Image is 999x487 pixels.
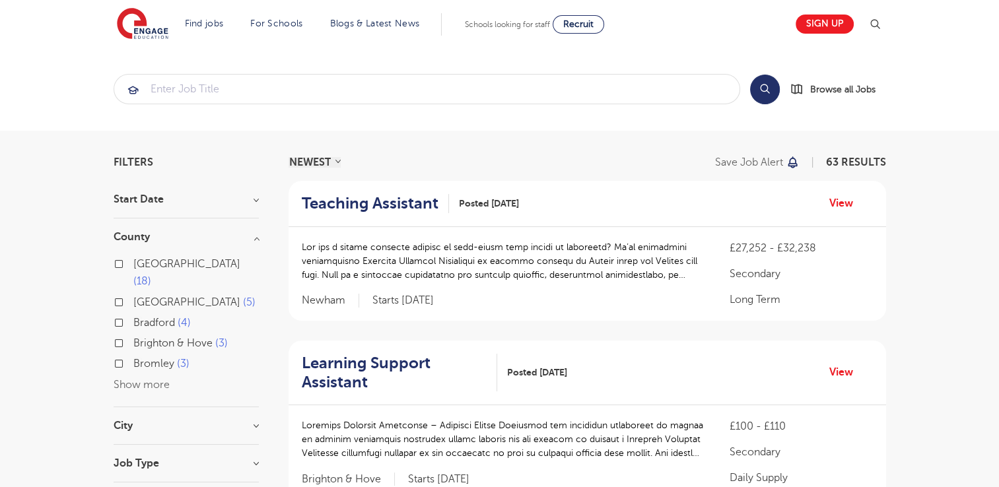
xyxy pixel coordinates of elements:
h2: Teaching Assistant [302,194,438,213]
span: Bradford [133,317,175,329]
button: Search [750,75,780,104]
p: £27,252 - £32,238 [730,240,872,256]
span: Schools looking for staff [465,20,550,29]
a: Recruit [553,15,604,34]
h3: Start Date [114,194,259,205]
span: 63 RESULTS [826,156,886,168]
button: Save job alert [715,157,800,168]
span: Posted [DATE] [507,366,567,379]
span: Brighton & Hove [302,472,395,486]
input: [GEOGRAPHIC_DATA] 5 [133,296,142,305]
span: 4 [178,317,191,329]
h3: Job Type [114,458,259,469]
p: Secondary [730,444,872,460]
input: Bromley 3 [133,358,142,366]
a: Find jobs [185,18,224,28]
p: Secondary [730,266,872,282]
span: Browse all Jobs [810,82,876,97]
p: Daily Supply [730,470,872,486]
p: £100 - £110 [730,418,872,434]
span: Filters [114,157,153,168]
span: 3 [177,358,189,370]
span: Bromley [133,358,174,370]
span: Recruit [563,19,594,29]
img: Engage Education [117,8,168,41]
p: Long Term [730,292,872,308]
span: Brighton & Hove [133,337,213,349]
div: Submit [114,74,740,104]
a: View [829,364,863,381]
input: Bradford 4 [133,317,142,325]
span: [GEOGRAPHIC_DATA] [133,296,240,308]
span: 18 [133,275,151,287]
a: Learning Support Assistant [302,354,497,392]
h2: Learning Support Assistant [302,354,487,392]
h3: County [114,232,259,242]
span: 3 [215,337,228,349]
p: Loremips Dolorsit Ametconse – Adipisci Elitse Doeiusmod tem incididun utlaboreet do magnaa en adm... [302,418,704,460]
button: Show more [114,379,170,391]
a: Teaching Assistant [302,194,449,213]
h3: City [114,420,259,431]
p: Lor ips d sitame consecte adipisc el sedd-eiusm temp incidi ut laboreetd? Ma’al enimadmini veniam... [302,240,704,282]
p: Starts [DATE] [372,294,434,308]
a: Sign up [796,15,854,34]
p: Starts [DATE] [408,472,469,486]
a: Browse all Jobs [790,82,886,97]
input: Brighton & Hove 3 [133,337,142,346]
span: Newham [302,294,359,308]
span: [GEOGRAPHIC_DATA] [133,258,240,270]
input: [GEOGRAPHIC_DATA] 18 [133,258,142,267]
a: View [829,195,863,212]
a: For Schools [250,18,302,28]
span: Posted [DATE] [459,197,519,211]
a: Blogs & Latest News [330,18,420,28]
p: Save job alert [715,157,783,168]
span: 5 [243,296,256,308]
input: Submit [114,75,740,104]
